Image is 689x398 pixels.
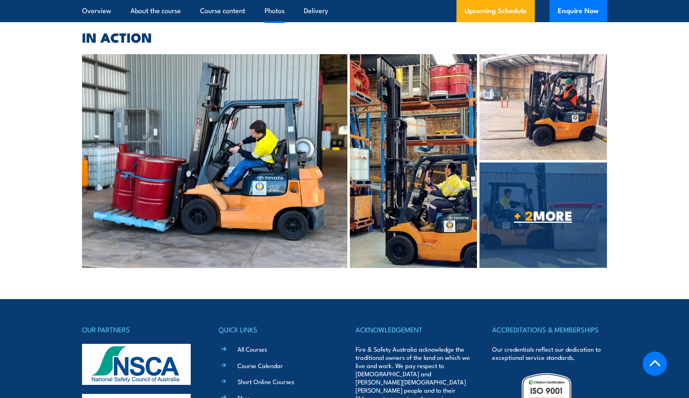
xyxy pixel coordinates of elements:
span: MORE [479,209,607,221]
a: All Courses [237,345,267,353]
h4: OUR PARTNERS [82,324,197,335]
h4: ACKNOWLEDGEMENT [356,324,470,335]
p: Our credentials reflect our dedication to exceptional service standards. [492,345,607,361]
a: Course Calendar [237,361,283,370]
a: + 2MORE [479,162,607,268]
img: nsca-logo-footer [82,344,191,385]
img: VOC – HRWL Forklift [350,54,477,268]
h4: QUICK LINKS [219,324,333,335]
h4: ACCREDITATIONS & MEMBERSHIPS [492,324,607,335]
img: Forklift_5_RT [479,54,607,160]
a: Short Online Courses [237,377,294,386]
strong: + 2 [514,205,533,225]
h2: IN ACTION [82,31,607,43]
img: VOC – HRWL Forklift [82,54,347,268]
